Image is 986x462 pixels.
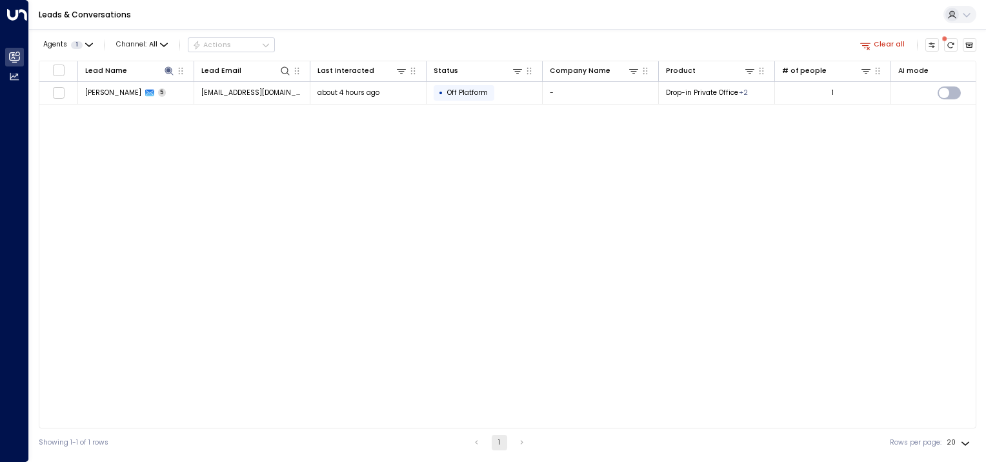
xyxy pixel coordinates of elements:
[158,88,166,97] span: 5
[201,65,241,77] div: Lead Email
[666,65,756,77] div: Product
[201,88,303,97] span: amandaharrisonllc@gmail.com
[492,435,507,450] button: page 1
[52,86,65,99] span: Toggle select row
[739,88,748,97] div: Full-time Private Office,On Demand Private Office
[925,38,940,52] button: Customize
[112,38,172,52] button: Channel:All
[192,41,232,50] div: Actions
[963,38,977,52] button: Archived Leads
[52,64,65,76] span: Toggle select all
[550,65,640,77] div: Company Name
[39,437,108,448] div: Showing 1-1 of 1 rows
[188,37,275,53] div: Button group with a nested menu
[890,437,941,448] label: Rows per page:
[439,85,443,101] div: •
[832,88,834,97] div: 1
[447,88,488,97] span: Off Platform
[434,65,458,77] div: Status
[85,65,176,77] div: Lead Name
[39,9,131,20] a: Leads & Conversations
[666,65,696,77] div: Product
[666,88,738,97] span: Drop-in Private Office
[550,65,610,77] div: Company Name
[782,65,872,77] div: # of people
[468,435,530,450] nav: pagination navigation
[188,37,275,53] button: Actions
[944,38,958,52] span: There are new threads available. Refresh the grid to view the latest updates.
[112,38,172,52] span: Channel:
[782,65,827,77] div: # of people
[71,41,83,49] span: 1
[543,82,659,105] td: -
[317,65,374,77] div: Last Interacted
[85,65,127,77] div: Lead Name
[947,435,972,450] div: 20
[317,88,379,97] span: about 4 hours ago
[856,38,909,52] button: Clear all
[898,65,929,77] div: AI mode
[317,65,408,77] div: Last Interacted
[43,41,67,48] span: Agents
[201,65,292,77] div: Lead Email
[434,65,524,77] div: Status
[39,38,96,52] button: Agents1
[149,41,157,48] span: All
[85,88,141,97] span: Amanda Harrison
